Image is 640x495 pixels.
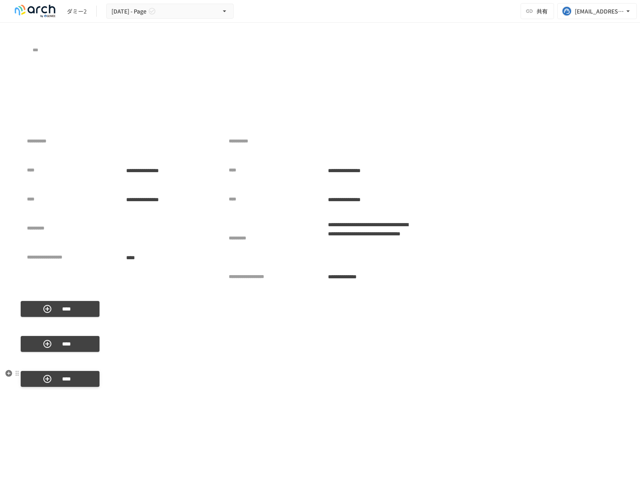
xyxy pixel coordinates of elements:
div: ダミー2 [67,7,87,16]
img: logo-default@2x-9cf2c760.svg [10,5,60,17]
span: 共有 [537,7,548,16]
button: [EMAIL_ADDRESS][DOMAIN_NAME] [557,3,637,19]
span: [DATE] - Page [111,6,146,16]
button: 共有 [521,3,554,19]
div: [EMAIL_ADDRESS][DOMAIN_NAME] [575,6,624,16]
button: [DATE] - Page [106,4,234,19]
